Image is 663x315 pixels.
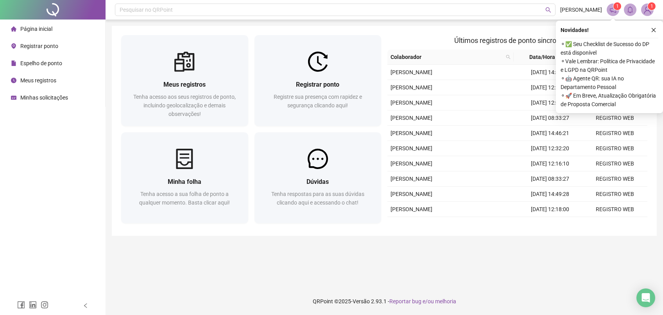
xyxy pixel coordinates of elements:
[561,74,658,91] span: ⚬ 🤖 Agente QR: sua IA no Departamento Pessoal
[391,53,503,61] span: Colaborador
[391,130,432,136] span: [PERSON_NAME]
[545,7,551,13] span: search
[454,36,581,44] span: Últimos registros de ponto sincronizados
[641,4,653,16] img: 55725
[518,95,582,110] td: [DATE] 12:03:57
[271,191,364,206] span: Tenha respostas para as suas dúvidas clicando aqui e acessando o chat!
[391,100,432,106] span: [PERSON_NAME]
[582,202,647,217] td: REGISTRO WEB
[20,77,56,84] span: Meus registros
[391,191,432,197] span: [PERSON_NAME]
[11,61,16,66] span: file
[518,126,582,141] td: [DATE] 14:46:21
[582,141,647,156] td: REGISTRO WEB
[504,51,512,63] span: search
[391,206,432,212] span: [PERSON_NAME]
[391,176,432,182] span: [PERSON_NAME]
[582,171,647,187] td: REGISTRO WEB
[650,4,653,9] span: 1
[11,26,16,32] span: home
[20,43,58,49] span: Registrar ponto
[29,301,37,309] span: linkedin
[518,156,582,171] td: [DATE] 12:16:10
[121,35,248,126] a: Meus registrosTenha acesso aos seus registros de ponto, incluindo geolocalização e demais observa...
[391,69,432,75] span: [PERSON_NAME]
[648,2,656,10] sup: Atualize o seu contato no menu Meus Dados
[582,156,647,171] td: REGISTRO WEB
[20,60,62,66] span: Espelho de ponto
[518,217,582,232] td: [DATE] 12:01:54
[163,81,206,88] span: Meus registros
[627,6,634,13] span: bell
[582,217,647,232] td: REGISTRO WEB
[353,298,370,304] span: Versão
[11,78,16,83] span: clock-circle
[274,94,362,109] span: Registre sua presença com rapidez e segurança clicando aqui!
[296,81,339,88] span: Registrar ponto
[168,178,201,185] span: Minha folha
[518,202,582,217] td: [DATE] 12:18:00
[391,145,432,151] span: [PERSON_NAME]
[517,53,568,61] span: Data/Hora
[106,288,663,315] footer: QRPoint © 2025 - 2.93.1 -
[11,43,16,49] span: environment
[613,2,621,10] sup: 1
[20,26,52,32] span: Página inicial
[389,298,456,304] span: Reportar bug e/ou melhoria
[514,50,577,65] th: Data/Hora
[636,288,655,307] div: Open Intercom Messenger
[518,187,582,202] td: [DATE] 14:49:28
[518,65,582,80] td: [DATE] 14:42:54
[254,35,382,126] a: Registrar pontoRegistre sua presença com rapidez e segurança clicando aqui!
[83,303,88,308] span: left
[518,141,582,156] td: [DATE] 12:32:20
[254,132,382,223] a: DúvidasTenha respostas para as suas dúvidas clicando aqui e acessando o chat!
[651,27,656,33] span: close
[506,55,511,59] span: search
[133,94,236,117] span: Tenha acesso aos seus registros de ponto, incluindo geolocalização e demais observações!
[391,84,432,91] span: [PERSON_NAME]
[561,40,658,57] span: ⚬ ✅ Seu Checklist de Sucesso do DP está disponível
[609,6,616,13] span: notification
[11,95,16,100] span: schedule
[582,110,647,126] td: REGISTRO WEB
[139,191,230,206] span: Tenha acesso a sua folha de ponto a qualquer momento. Basta clicar aqui!
[560,5,602,14] span: [PERSON_NAME]
[582,126,647,141] td: REGISTRO WEB
[391,115,432,121] span: [PERSON_NAME]
[121,132,248,223] a: Minha folhaTenha acesso a sua folha de ponto a qualquer momento. Basta clicar aqui!
[561,26,589,34] span: Novidades !
[582,187,647,202] td: REGISTRO WEB
[616,4,619,9] span: 1
[306,178,329,185] span: Dúvidas
[518,171,582,187] td: [DATE] 08:33:27
[518,110,582,126] td: [DATE] 08:33:27
[41,301,48,309] span: instagram
[20,94,68,101] span: Minhas solicitações
[561,57,658,74] span: ⚬ Vale Lembrar: Política de Privacidade e LGPD na QRPoint
[391,160,432,167] span: [PERSON_NAME]
[17,301,25,309] span: facebook
[518,80,582,95] td: [DATE] 12:19:09
[561,91,658,109] span: ⚬ 🚀 Em Breve, Atualização Obrigatória de Proposta Comercial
